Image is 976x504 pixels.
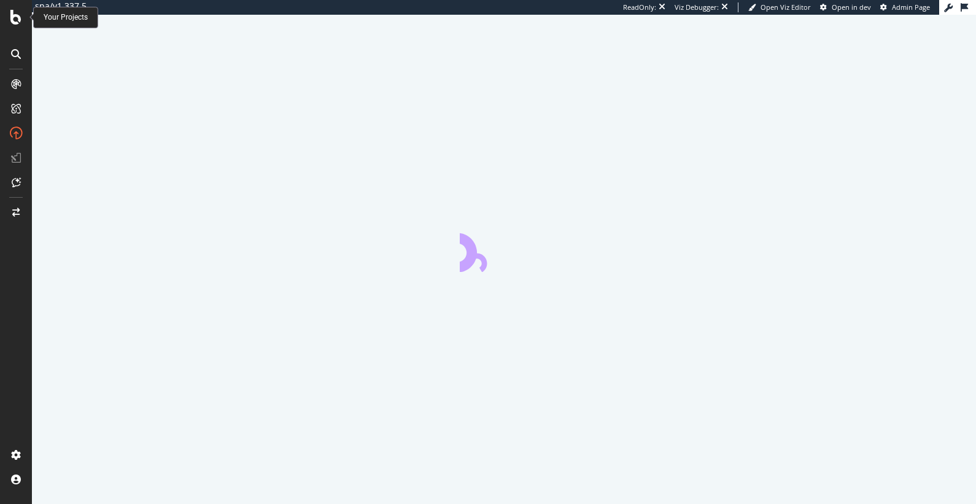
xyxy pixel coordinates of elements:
span: Open in dev [832,2,871,12]
div: Viz Debugger: [675,2,719,12]
span: Open Viz Editor [761,2,811,12]
span: Admin Page [892,2,930,12]
div: ReadOnly: [623,2,656,12]
a: Admin Page [880,2,930,12]
a: Open Viz Editor [748,2,811,12]
div: Your Projects [44,12,88,23]
a: Open in dev [820,2,871,12]
div: animation [460,228,548,272]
